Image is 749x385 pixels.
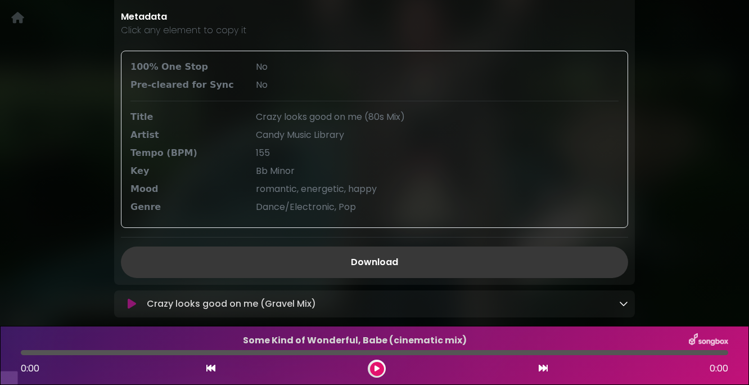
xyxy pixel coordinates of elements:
[21,362,39,375] span: 0:00
[256,200,356,213] span: Dance/Electronic, Pop
[124,60,249,74] div: 100% One Stop
[124,182,249,196] div: Mood
[124,78,249,92] div: Pre-cleared for Sync
[124,128,249,142] div: Artist
[121,10,628,24] p: Metadata
[256,110,405,123] span: Crazy looks good on me (80s Mix)
[124,164,249,178] div: Key
[21,334,689,347] p: Some Kind of Wonderful, Babe (cinematic mix)
[256,128,344,141] span: Candy Music Library
[124,110,249,124] div: Title
[256,60,268,73] span: No
[256,182,377,195] span: romantic, energetic, happy
[256,78,268,91] span: No
[124,200,249,214] div: Genre
[147,297,619,311] p: Crazy looks good on me (Gravel Mix)
[256,164,295,177] span: Bb Minor
[121,247,628,278] a: Download
[710,362,728,375] span: 0:00
[124,146,249,160] div: Tempo (BPM)
[121,24,628,37] p: Click any element to copy it
[689,333,728,348] img: songbox-logo-white.png
[256,146,270,159] span: 155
